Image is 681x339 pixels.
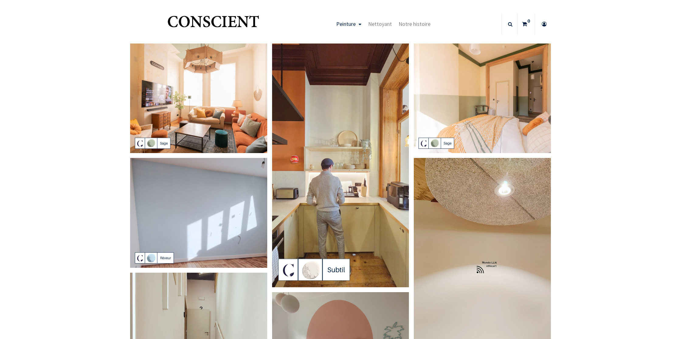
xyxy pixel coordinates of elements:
[166,12,260,36] a: Logo of Conscient
[333,13,365,35] a: Peinture
[368,20,392,27] span: Nettoyant
[130,44,267,153] img: peinture vert sauge
[336,20,356,27] span: Peinture
[272,44,409,287] img: peinture blanc chaud
[399,20,430,27] span: Notre histoire
[130,158,267,268] img: peinture bleu clair
[166,12,260,36] img: Conscient
[414,44,551,153] img: peinture vert sauge
[518,13,535,35] a: 0
[526,18,532,24] sup: 0
[552,112,681,339] iframe: Tidio Chat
